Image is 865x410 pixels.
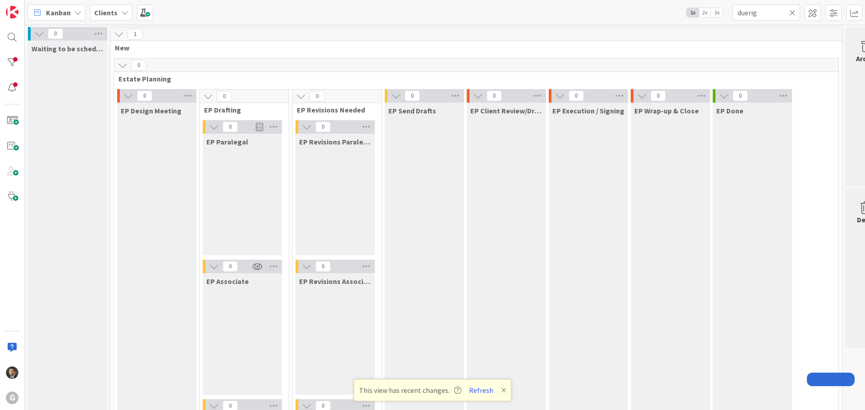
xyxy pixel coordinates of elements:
span: 0 [223,122,238,132]
span: 1 [127,29,143,40]
span: 0 [131,60,146,71]
span: 3x [711,8,723,17]
span: EP Drafting [204,105,278,114]
span: Estate Planning [118,74,827,83]
span: EP Wrap-up & Close [634,106,699,115]
span: EP Revisions Associate [299,277,371,286]
span: 0 [405,90,420,101]
div: G [6,392,18,404]
span: 0 [733,90,748,101]
span: EP Revisions Paralegal [299,137,371,146]
span: EP Paralegal [206,137,248,146]
input: Quick Filter... [733,5,800,21]
span: 0 [651,90,666,101]
span: EP Design Meeting [121,106,182,115]
span: 2x [699,8,711,17]
span: 1x [687,8,699,17]
span: New [115,43,831,52]
span: EP Execution / Signing [552,106,624,115]
img: CG [6,366,18,379]
span: 0 [223,261,238,272]
span: 0 [315,122,331,132]
span: EP Client Review/Draft Review Meeting [470,106,542,115]
span: 0 [315,261,331,272]
span: 0 [487,90,502,101]
span: This view has recent changes. [359,385,461,396]
span: 0 [48,28,63,39]
span: EP Revisions Needed [297,105,370,114]
span: Kanban [46,7,71,18]
span: 0 [310,91,325,102]
button: Refresh [466,384,496,396]
span: Waiting to be scheduled [32,44,104,53]
span: 0 [217,91,232,102]
b: Clients [94,8,118,17]
span: 0 [137,90,152,101]
span: EP Done [716,106,743,115]
span: 0 [569,90,584,101]
span: EP Send Drafts [388,106,436,115]
span: EP Associate [206,277,249,286]
img: Visit kanbanzone.com [6,6,18,18]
